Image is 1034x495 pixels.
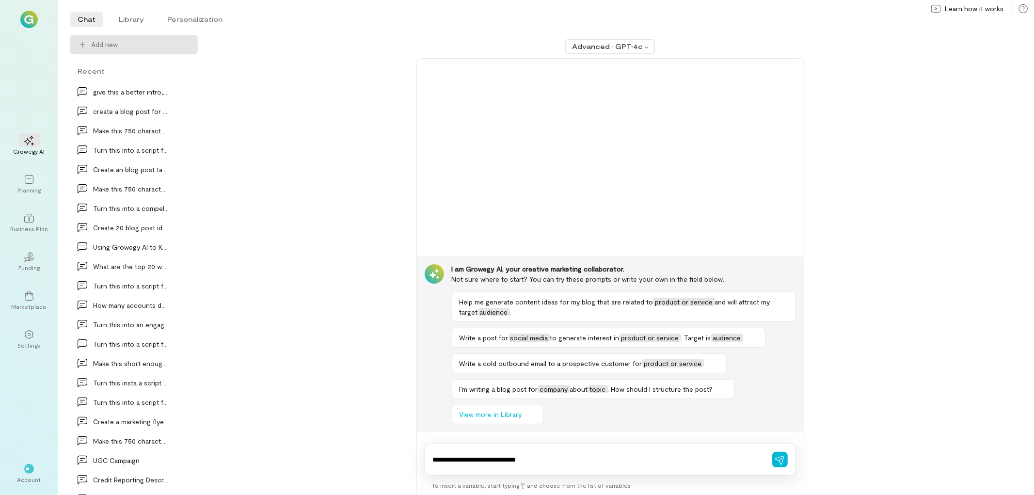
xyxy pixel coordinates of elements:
[12,303,47,310] div: Marketplace
[93,126,169,136] div: Make this 750 characters or less and remove the e…
[12,322,47,357] a: Settings
[12,128,47,163] a: Growegy AI
[93,358,169,368] div: Make this short enough for a quarter page flyer:…
[12,283,47,318] a: Marketplace
[93,242,169,252] div: Using Growegy AI to Keep You Moving
[460,334,509,342] span: Write a post for
[70,12,103,27] li: Chat
[608,385,713,393] span: . How should I structure the post?
[642,359,704,367] span: product or service
[93,436,169,446] div: Make this 750 characters or less: Paying Before…
[93,416,169,427] div: Create a marketing flyer for the company Re-Leash…
[460,385,538,393] span: I’m writing a blog post for
[460,359,642,367] span: Write a cold outbound email to a prospective customer for
[12,244,47,279] a: Funding
[93,319,169,330] div: Turn this into an engaging script for a social me…
[510,308,511,316] span: .
[572,42,642,51] div: Advanced · GPT‑4o
[452,379,734,399] button: I’m writing a blog post forcompanyabouttopic. How should I structure the post?
[93,475,169,485] div: Credit Reporting Descrepancies
[18,264,40,271] div: Funding
[93,397,169,407] div: Turn this into a script for a facebook reel: Wha…
[93,203,169,213] div: Turn this into a compelling Reel script targeting…
[93,87,169,97] div: give this a better intro, it will be a script for…
[681,334,711,342] span: . Target is
[93,106,169,116] div: create a blog post for Growegy, Inc. (Everything…
[17,476,41,483] div: Account
[93,455,169,465] div: UGC Campaign
[93,261,169,271] div: What are the top 20 ways small business owners ca…
[452,353,727,373] button: Write a cold outbound email to a prospective customer forproduct or service.
[14,147,45,155] div: Growegy AI
[452,405,543,424] button: View more in Library
[704,359,705,367] span: .
[460,298,770,316] span: and will attract my target
[425,476,796,495] div: To insert a variable, start typing ‘[’ and choose from the list of variables
[452,264,796,274] div: I am Growegy AI, your creative marketing collaborator.
[93,164,169,175] div: Create an blog post targeting Small Business Owne…
[945,4,1003,14] span: Learn how it works
[509,334,550,342] span: social media
[711,334,743,342] span: audience
[93,145,169,155] div: Turn this into a script for a Facebook Reel targe…
[588,385,608,393] span: topic
[478,308,510,316] span: audience
[93,281,169,291] div: Turn this into a script for a facebook reel: Cur…
[460,298,653,306] span: Help me generate content ideas for my blog that are related to
[743,334,745,342] span: .
[12,167,47,202] a: Planning
[460,410,522,419] span: View more in Library
[18,341,41,349] div: Settings
[93,339,169,349] div: Turn this into a script for an Instagram Reel: W…
[111,12,152,27] li: Library
[538,385,570,393] span: company
[93,300,169,310] div: How many accounts do I need to build a business c…
[10,225,48,233] div: Business Plan
[452,328,766,348] button: Write a post forsocial mediato generate interest inproduct or service. Target isaudience.
[12,206,47,240] a: Business Plan
[653,298,715,306] span: product or service
[93,378,169,388] div: Turn this insta a script for an instagram reel:…
[620,334,681,342] span: product or service
[452,292,796,322] button: Help me generate content ideas for my blog that are related toproduct or serviceand will attract ...
[93,223,169,233] div: Create 20 blog post ideas for Growegy, Inc. (Grow…
[550,334,620,342] span: to generate interest in
[17,186,41,194] div: Planning
[93,184,169,194] div: Make this 750 characters or less without missing…
[159,12,230,27] li: Personalization
[70,66,198,76] div: Recent
[91,40,190,49] span: Add new
[452,274,796,284] div: Not sure where to start? You can try these prompts or write your own in the field below.
[570,385,588,393] span: about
